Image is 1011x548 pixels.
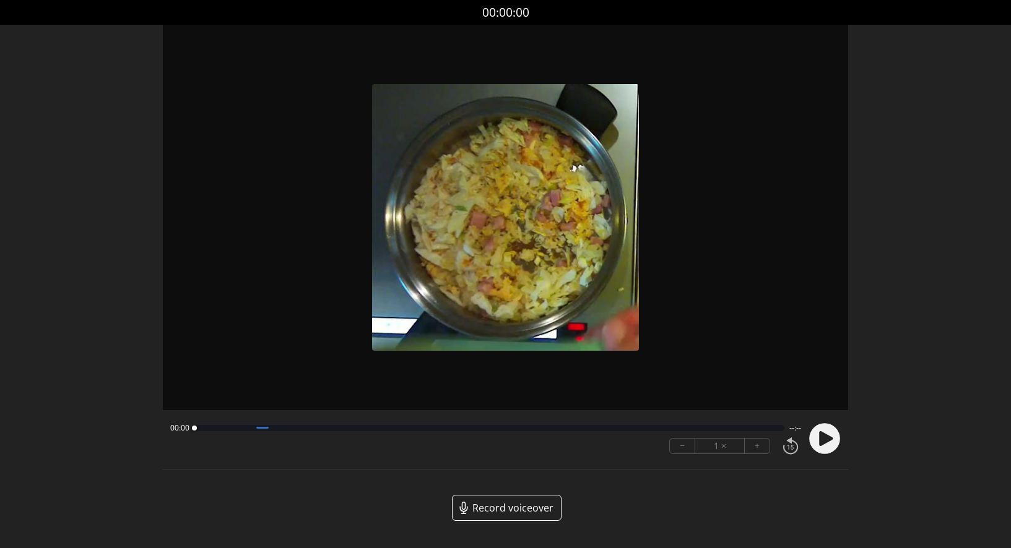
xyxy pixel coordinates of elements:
[745,439,770,453] button: +
[695,439,745,453] div: 1 ×
[670,439,695,453] button: −
[372,84,639,351] img: Poster Image
[170,423,189,433] span: 00:00
[452,495,562,521] a: Record voiceover
[789,423,801,433] span: --:--
[472,500,553,515] span: Record voiceover
[482,4,529,22] a: 00:00:00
